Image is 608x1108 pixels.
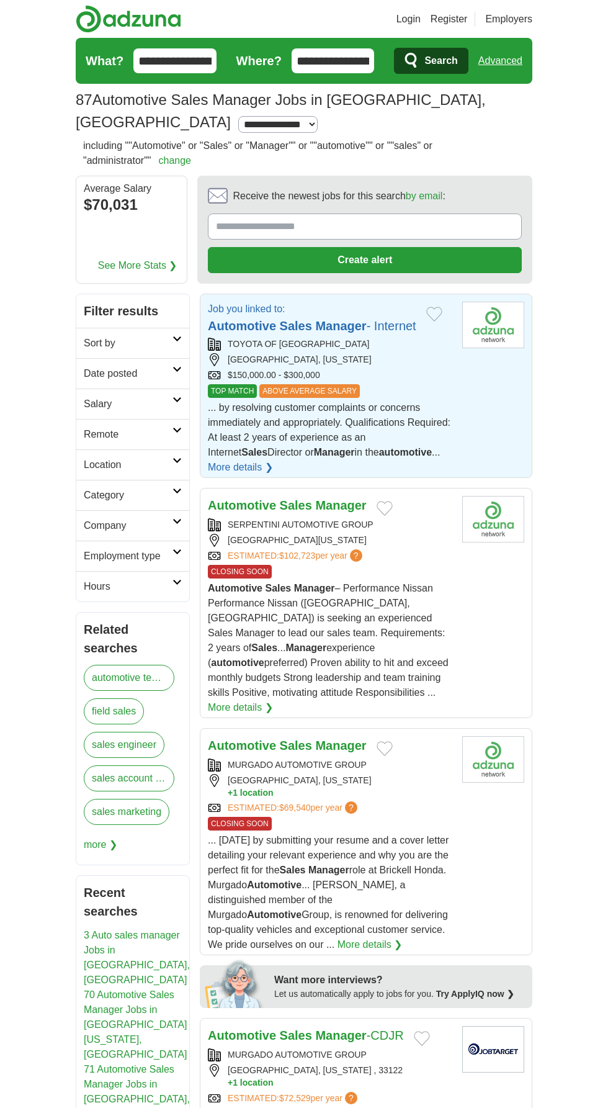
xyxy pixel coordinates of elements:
h1: Automotive Sales Manager Jobs in [GEOGRAPHIC_DATA], [GEOGRAPHIC_DATA] [76,91,486,130]
a: More details ❯ [208,700,273,715]
span: CLOSING SOON [208,565,272,579]
div: [GEOGRAPHIC_DATA][US_STATE] [208,534,452,547]
a: More details ❯ [208,460,273,475]
a: 3 Auto sales manager Jobs in [GEOGRAPHIC_DATA], [GEOGRAPHIC_DATA] [84,930,190,985]
a: 70 Automotive Sales Manager Jobs in [GEOGRAPHIC_DATA][US_STATE], [GEOGRAPHIC_DATA] [84,989,187,1060]
a: field sales [84,698,144,724]
span: ? [345,801,357,814]
span: Search [424,48,457,73]
a: ESTIMATED:$69,540per year? [228,801,360,814]
strong: Automotive [247,909,302,920]
h2: Recent searches [84,883,182,921]
a: sales engineer [84,732,164,758]
span: + [228,1077,233,1089]
div: MURGADO AUTOMOTIVE GROUP [208,1048,452,1061]
strong: Sales [280,1029,312,1042]
strong: automotive [211,657,264,668]
div: Want more interviews? [274,973,525,988]
button: Add to favorite jobs [377,501,393,516]
a: Company [76,510,189,541]
div: TOYOTA OF [GEOGRAPHIC_DATA] [208,338,452,351]
a: Login [396,12,421,27]
strong: Manager [285,642,326,653]
div: [GEOGRAPHIC_DATA], [US_STATE] [208,353,452,366]
a: sales account manager [84,765,174,791]
img: Company logo [462,496,524,543]
a: Date posted [76,358,189,389]
div: [GEOGRAPHIC_DATA], [US_STATE] , 33122 [208,1064,452,1089]
a: Category [76,480,189,510]
a: by email [406,191,443,201]
span: ... [DATE] by submitting your resume and a cover letter detailing your relevant experience and wh... [208,835,449,950]
span: – Performance Nissan Performance Nissan ([GEOGRAPHIC_DATA], [GEOGRAPHIC_DATA]) is seeking an expe... [208,583,449,698]
div: [GEOGRAPHIC_DATA], [US_STATE] [208,774,452,799]
span: ABOVE AVERAGE SALARY [259,384,360,398]
a: Salary [76,389,189,419]
strong: Automotive [208,319,276,333]
label: Where? [236,52,282,70]
h2: Filter results [76,294,189,328]
div: Average Salary [84,184,179,194]
button: Create alert [208,247,522,273]
strong: Sales [265,583,291,593]
a: Register [431,12,468,27]
a: Automotive Sales Manager [208,739,367,752]
strong: Manager [315,498,366,512]
div: $150,000.00 - $300,000 [208,369,452,382]
button: Add to favorite jobs [414,1031,430,1046]
img: Adzuna logo [76,5,181,33]
a: Employers [485,12,532,27]
span: $102,723 [279,551,315,561]
strong: Manager [314,447,355,457]
strong: Sales [280,498,312,512]
span: $72,529 [279,1093,311,1103]
span: TOP MATCH [208,384,257,398]
strong: Manager [294,583,335,593]
strong: Automotive [208,498,276,512]
a: Location [76,449,189,480]
strong: Manager [308,865,349,875]
span: ? [350,549,362,562]
button: Add to favorite jobs [377,741,393,756]
span: Receive the newest jobs for this search : [233,189,445,204]
button: Add to favorite jobs [426,307,442,322]
a: Automotive Sales Manager [208,498,367,512]
button: +1 location [228,1077,452,1089]
strong: Automotive [247,880,302,890]
h2: Date posted [84,366,172,381]
a: Employment type [76,541,189,571]
strong: Manager [315,739,366,752]
strong: Sales [280,319,312,333]
a: Automotive Sales Manager-CDJR [208,1029,404,1042]
span: 87 [76,89,92,111]
img: Company logo [462,1026,524,1073]
span: ? [345,1092,357,1104]
h2: Location [84,457,172,472]
span: $69,540 [279,803,311,813]
a: See More Stats ❯ [98,258,177,273]
img: Company logo [462,302,524,348]
a: sales marketing [84,799,169,825]
strong: Manager [315,319,366,333]
h2: Salary [84,397,172,412]
div: Let us automatically apply to jobs for you. [274,988,525,1001]
strong: Automotive [208,583,262,593]
p: Job you linked to: [208,302,416,317]
strong: Sales [280,865,306,875]
strong: Sales [251,642,277,653]
a: Hours [76,571,189,601]
a: Automotive Sales Manager- Internet [208,319,416,333]
span: + [228,787,233,799]
h2: Hours [84,579,172,594]
strong: automotive [379,447,432,457]
span: ... by resolving customer complaints or concerns immediately and appropriately. Qualifications Re... [208,402,450,457]
button: Search [394,48,468,74]
a: ESTIMATED:$102,723per year? [228,549,365,562]
strong: Sales [241,447,267,457]
h2: Category [84,488,172,503]
span: more ❯ [84,832,117,857]
a: ESTIMATED:$72,529per year? [228,1092,360,1105]
a: Sort by [76,328,189,358]
h2: Employment type [84,549,172,564]
a: automotive technician [84,665,174,691]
